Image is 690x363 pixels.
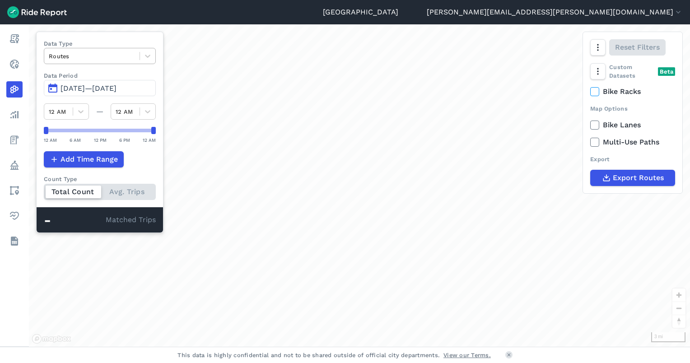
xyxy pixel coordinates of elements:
div: Beta [658,67,675,76]
img: Ride Report [7,6,67,18]
label: Data Period [44,71,156,80]
div: Count Type [44,175,156,183]
div: 6 PM [119,136,130,144]
a: Policy [6,157,23,173]
button: [DATE]—[DATE] [44,80,156,96]
a: Heatmaps [6,81,23,98]
div: Map Options [590,104,675,113]
a: Realtime [6,56,23,72]
span: Add Time Range [61,154,118,165]
a: Analyze [6,107,23,123]
div: loading [29,24,690,347]
a: [GEOGRAPHIC_DATA] [323,7,398,18]
a: Datasets [6,233,23,249]
label: Bike Lanes [590,120,675,130]
span: Export Routes [613,172,664,183]
div: 12 AM [143,136,156,144]
div: 12 AM [44,136,57,144]
label: Bike Racks [590,86,675,97]
span: [DATE]—[DATE] [61,84,117,93]
a: Health [6,208,23,224]
div: Matched Trips [37,207,163,233]
div: — [89,106,111,117]
div: Export [590,155,675,163]
button: Export Routes [590,170,675,186]
span: Reset Filters [615,42,660,53]
button: [PERSON_NAME][EMAIL_ADDRESS][PERSON_NAME][DOMAIN_NAME] [427,7,683,18]
button: Reset Filters [609,39,666,56]
label: Multi-Use Paths [590,137,675,148]
a: Areas [6,182,23,199]
div: 12 PM [94,136,107,144]
div: 6 AM [70,136,81,144]
a: View our Terms. [443,351,491,359]
div: Custom Datasets [590,63,675,80]
div: - [44,214,106,226]
button: Add Time Range [44,151,124,168]
a: Fees [6,132,23,148]
a: Report [6,31,23,47]
label: Data Type [44,39,156,48]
